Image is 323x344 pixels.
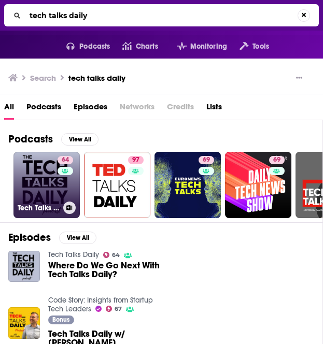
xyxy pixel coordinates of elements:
[103,252,120,258] a: 64
[58,156,73,164] a: 64
[18,204,59,212] h3: Tech Talks Daily
[203,155,210,165] span: 69
[292,73,306,83] button: Show More Button
[115,307,122,311] span: 67
[164,38,227,55] button: open menu
[8,251,40,282] img: Where Do We Go Next With Tech Talks Daily?
[227,38,269,55] button: open menu
[62,155,69,165] span: 64
[25,7,298,24] input: Search...
[136,39,158,54] span: Charts
[30,73,56,83] h3: Search
[13,152,80,218] a: 64Tech Talks Daily
[225,152,291,218] a: 69
[155,152,221,218] a: 69
[68,73,125,83] h3: tech talks daily
[48,250,99,259] a: Tech Talks Daily
[252,39,269,54] span: Tools
[167,98,194,120] span: Credits
[8,133,99,146] a: PodcastsView All
[59,232,96,244] button: View All
[48,296,153,313] a: Code Story: Insights from Startup Tech Leaders
[4,4,319,26] div: Search...
[273,155,280,165] span: 69
[120,98,155,120] span: Networks
[110,38,158,55] a: Charts
[52,317,69,323] span: Bonus
[199,156,214,164] a: 69
[84,152,150,218] a: 97
[8,231,96,244] a: EpisodesView All
[128,156,144,164] a: 97
[54,38,110,55] button: open menu
[112,253,120,257] span: 64
[26,98,61,120] a: Podcasts
[74,98,107,120] a: Episodes
[269,156,285,164] a: 69
[8,231,51,244] h2: Episodes
[8,133,53,146] h2: Podcasts
[79,39,110,54] span: Podcasts
[48,261,166,279] a: Where Do We Go Next With Tech Talks Daily?
[4,98,14,120] a: All
[190,39,227,54] span: Monitoring
[61,133,99,146] button: View All
[106,306,122,312] a: 67
[206,98,222,120] a: Lists
[132,155,139,165] span: 97
[8,307,40,339] img: Tech Talks Daily w/ Noah Labhart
